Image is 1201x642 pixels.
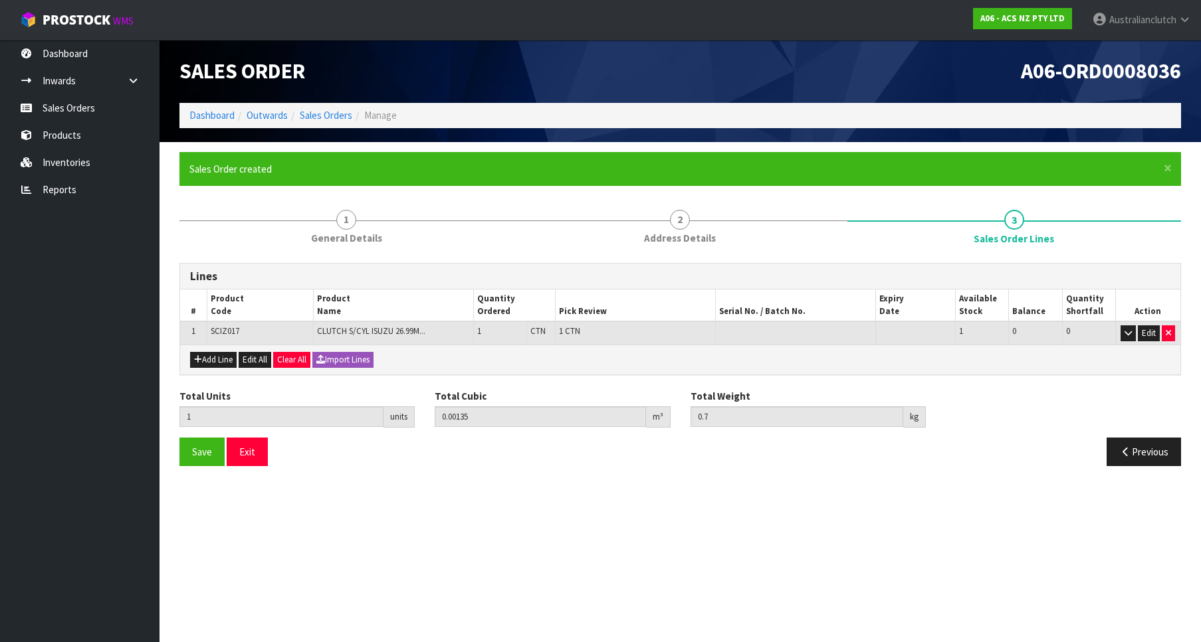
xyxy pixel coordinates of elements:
[273,352,310,368] button: Clear All
[644,231,716,245] span: Address Details
[179,58,305,84] span: Sales Order
[207,289,314,321] th: Product Code
[180,289,207,321] th: #
[1115,289,1180,321] th: Action
[336,210,356,230] span: 1
[715,289,875,321] th: Serial No. / Batch No.
[179,253,1181,477] span: Sales Order Lines
[1109,13,1176,26] span: Australianclutch
[474,289,555,321] th: Quantity Ordered
[875,289,955,321] th: Expiry Date
[189,163,272,175] span: Sales Order created
[530,325,546,337] span: CTN
[646,406,671,428] div: m³
[314,289,474,321] th: Product Name
[189,109,235,121] a: Dashboard
[559,325,580,337] span: 1 CTN
[1066,325,1070,337] span: 0
[190,352,237,368] button: Add Line
[955,289,1008,321] th: Available Stock
[190,270,1170,283] h3: Lines
[1107,438,1181,466] button: Previous
[191,325,195,337] span: 1
[974,232,1054,246] span: Sales Order Lines
[179,438,225,466] button: Save
[670,210,690,230] span: 2
[364,109,397,121] span: Manage
[383,406,415,428] div: units
[555,289,715,321] th: Pick Review
[20,11,37,28] img: cube-alt.png
[311,231,382,245] span: General Details
[691,406,903,427] input: Total Weight
[435,406,645,427] input: Total Cubic
[113,15,134,27] small: WMS
[1164,159,1172,177] span: ×
[300,109,352,121] a: Sales Orders
[179,389,231,403] label: Total Units
[959,325,963,337] span: 1
[317,325,425,337] span: CLUTCH S/CYL ISUZU 26.99M...
[312,352,374,368] button: Import Lines
[1012,325,1016,337] span: 0
[1004,210,1024,230] span: 3
[1138,325,1160,341] button: Edit
[1009,289,1062,321] th: Balance
[691,389,750,403] label: Total Weight
[43,11,110,29] span: ProStock
[435,389,487,403] label: Total Cubic
[1062,289,1115,321] th: Quantity Shortfall
[227,438,268,466] button: Exit
[179,406,383,427] input: Total Units
[980,13,1065,24] strong: A06 - ACS NZ PTY LTD
[477,325,481,337] span: 1
[239,352,271,368] button: Edit All
[1021,58,1181,84] span: A06-ORD0008036
[192,445,212,458] span: Save
[211,325,239,337] span: SCIZ017
[903,406,926,428] div: kg
[247,109,288,121] a: Outwards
